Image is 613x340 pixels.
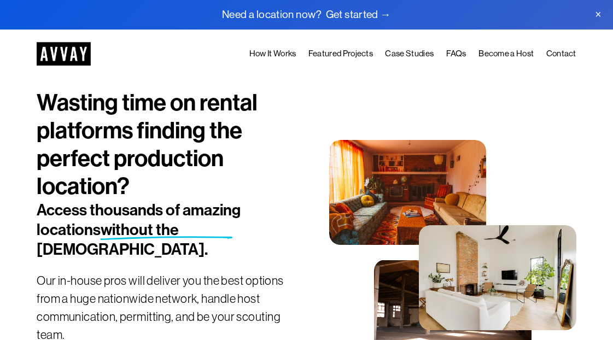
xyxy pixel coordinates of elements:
[308,46,373,61] a: Featured Projects
[546,46,576,61] a: Contact
[446,46,466,61] a: FAQs
[37,42,91,66] img: AVVAY - The First Nationwide Location Scouting Co.
[385,46,434,61] a: Case Studies
[37,220,208,259] span: without the [DEMOGRAPHIC_DATA].
[37,201,261,260] h2: Access thousands of amazing locations
[37,89,306,201] h1: Wasting time on rental platforms finding the perfect production location?
[478,46,534,61] a: Become a Host
[249,46,296,61] a: How It Works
